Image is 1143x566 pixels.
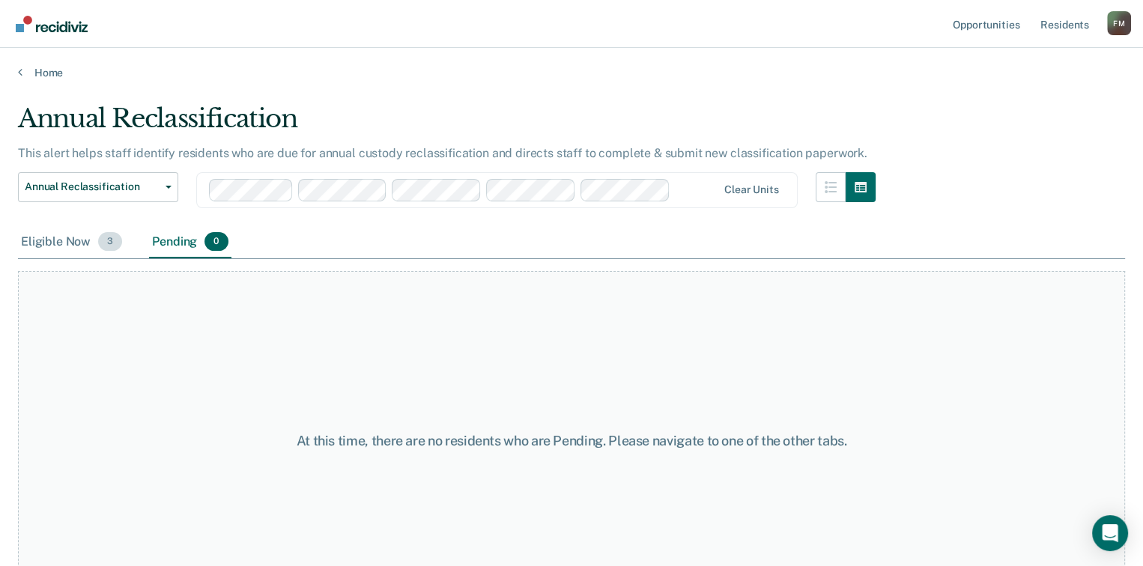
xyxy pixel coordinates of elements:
[1107,11,1131,35] button: Profile dropdown button
[204,232,228,252] span: 0
[16,16,88,32] img: Recidiviz
[18,103,876,146] div: Annual Reclassification
[295,433,848,449] div: At this time, there are no residents who are Pending. Please navigate to one of the other tabs.
[1107,11,1131,35] div: F M
[724,183,779,196] div: Clear units
[18,146,867,160] p: This alert helps staff identify residents who are due for annual custody reclassification and dir...
[18,66,1125,79] a: Home
[98,232,122,252] span: 3
[149,226,231,259] div: Pending0
[18,226,125,259] div: Eligible Now3
[25,180,160,193] span: Annual Reclassification
[1092,515,1128,551] div: Open Intercom Messenger
[18,172,178,202] button: Annual Reclassification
